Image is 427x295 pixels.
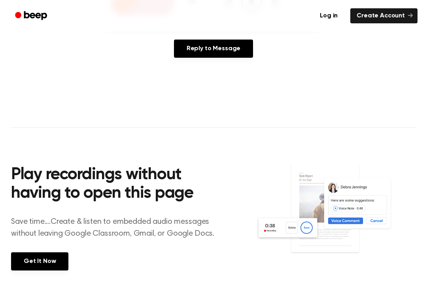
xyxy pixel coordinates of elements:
a: Beep [9,8,54,24]
p: Save time....Create & listen to embedded audio messages without leaving Google Classroom, Gmail, ... [11,216,224,240]
a: Log in [312,7,346,25]
a: Reply to Message [174,40,253,58]
a: Get It Now [11,252,68,270]
a: Create Account [350,8,418,23]
img: Voice Comments on Docs and Recording Widget [256,163,416,270]
h2: Play recordings without having to open this page [11,166,224,203]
